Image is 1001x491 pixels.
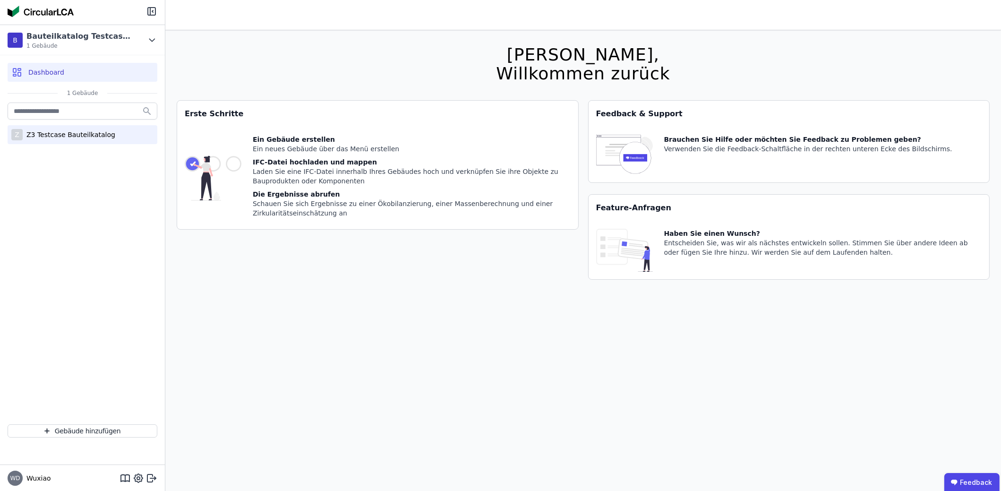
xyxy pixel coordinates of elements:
img: Concular [8,6,74,17]
span: 1 Gebäude [26,42,135,50]
div: Ein Gebäude erstellen [253,135,571,144]
div: Feedback & Support [589,101,990,127]
button: Gebäude hinzufügen [8,424,157,438]
span: 1 Gebäude [58,89,108,97]
div: Verwenden Sie die Feedback-Schaltfläche in der rechten unteren Ecke des Bildschirms. [664,144,952,154]
div: Z3 Testcase Bauteilkatalog [23,130,115,139]
img: feedback-icon-HCTs5lye.svg [596,135,653,175]
div: [PERSON_NAME], [496,45,670,64]
div: Die Ergebnisse abrufen [253,190,571,199]
div: IFC-Datei hochladen und mappen [253,157,571,167]
div: B [8,33,23,48]
div: Ein neues Gebäude über das Menü erstellen [253,144,571,154]
div: Z [11,129,23,140]
div: Bauteilkatalog Testcase Z3 [26,31,135,42]
div: Entscheiden Sie, was wir als nächstes entwickeln sollen. Stimmen Sie über andere Ideen ab oder fü... [664,238,982,257]
div: Brauchen Sie Hilfe oder möchten Sie Feedback zu Problemen geben? [664,135,952,144]
div: Laden Sie eine IFC-Datei innerhalb Ihres Gebäudes hoch und verknüpfen Sie ihre Objekte zu Bauprod... [253,167,571,186]
span: Dashboard [28,68,64,77]
div: Haben Sie einen Wunsch? [664,229,982,238]
div: Schauen Sie sich Ergebnisse zu einer Ökobilanzierung, einer Massenberechnung und einer Zirkularit... [253,199,571,218]
span: WD [10,475,20,481]
span: Wuxiao [23,474,51,483]
img: getting_started_tile-DrF_GRSv.svg [185,135,241,222]
div: Feature-Anfragen [589,195,990,221]
img: feature_request_tile-UiXE1qGU.svg [596,229,653,272]
div: Willkommen zurück [496,64,670,83]
div: Erste Schritte [177,101,578,127]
